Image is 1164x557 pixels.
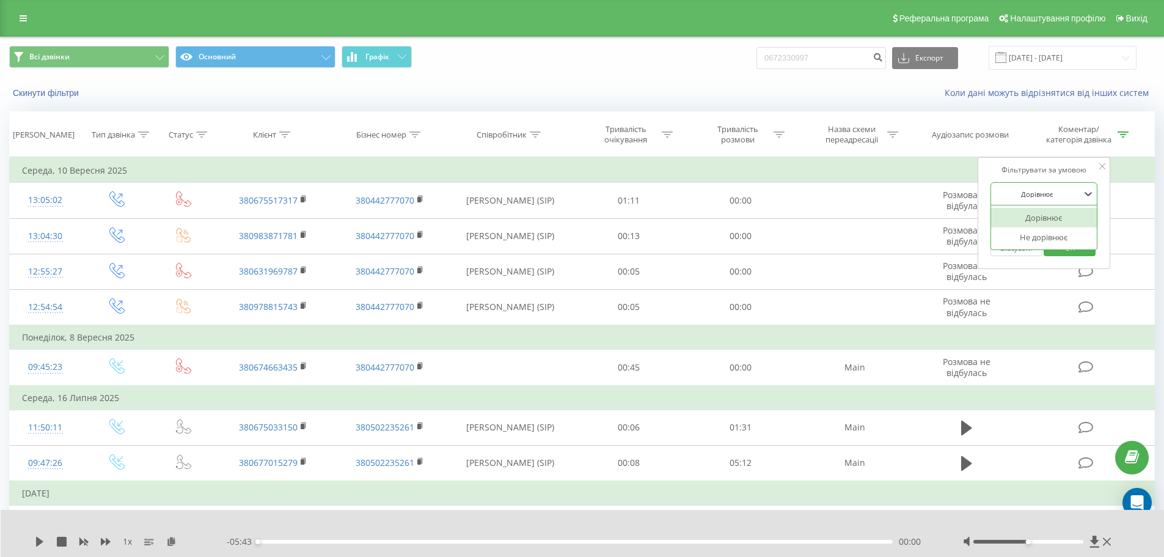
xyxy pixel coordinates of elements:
[10,325,1155,350] td: Понеділок, 8 Вересня 2025
[932,130,1009,140] div: Аудіозапис розмови
[356,361,414,373] a: 380442777070
[573,289,685,325] td: 00:05
[573,254,685,289] td: 00:05
[123,536,132,548] span: 1 x
[448,445,573,481] td: [PERSON_NAME] (SIP)
[1043,124,1115,145] div: Коментар/категорія дзвінка
[943,356,990,378] span: Розмова не відбулась
[1126,13,1148,23] span: Вихід
[92,130,135,140] div: Тип дзвінка
[227,536,258,548] span: - 05:43
[356,130,406,140] div: Бізнес номер
[593,124,659,145] div: Тривалість очікування
[573,410,685,445] td: 00:06
[356,301,414,312] a: 380442777070
[239,301,298,312] a: 380978815743
[685,254,797,289] td: 00:00
[22,295,69,319] div: 12:54:54
[9,87,85,98] button: Скинути фільтри
[239,361,298,373] a: 380674663435
[253,130,276,140] div: Клієнт
[356,230,414,242] a: 380442777070
[1026,539,1031,544] div: Accessibility label
[477,130,527,140] div: Співробітник
[10,386,1155,410] td: Середа, 16 Липня 2025
[239,457,298,468] a: 380677015279
[573,350,685,386] td: 00:45
[448,183,573,218] td: [PERSON_NAME] (SIP)
[796,445,912,481] td: Main
[448,289,573,325] td: [PERSON_NAME] (SIP)
[239,194,298,206] a: 380675517317
[365,53,389,61] span: Графік
[573,506,685,542] td: 00:05
[29,52,70,62] span: Всі дзвінки
[356,421,414,433] a: 380502235261
[22,260,69,284] div: 12:55:27
[22,451,69,475] div: 09:47:26
[10,158,1155,183] td: Середа, 10 Вересня 2025
[239,265,298,277] a: 380631969787
[819,124,884,145] div: Назва схеми переадресації
[22,416,69,440] div: 11:50:11
[685,289,797,325] td: 00:00
[892,47,958,69] button: Експорт
[1010,13,1105,23] span: Налаштування профілю
[899,13,989,23] span: Реферальна програма
[945,87,1155,98] a: Коли дані можуть відрізнятися вiд інших систем
[943,224,990,247] span: Розмова не відбулась
[448,506,573,542] td: [PERSON_NAME] (SIP)
[573,218,685,254] td: 00:13
[685,218,797,254] td: 00:00
[356,265,414,277] a: 380442777070
[685,506,797,542] td: 01:00
[796,410,912,445] td: Main
[899,536,921,548] span: 00:00
[943,260,990,282] span: Розмова не відбулась
[685,350,797,386] td: 00:00
[991,227,1097,247] div: Не дорівнює
[356,457,414,468] a: 380502235261
[573,183,685,218] td: 01:11
[448,410,573,445] td: [PERSON_NAME] (SIP)
[255,539,260,544] div: Accessibility label
[448,218,573,254] td: [PERSON_NAME] (SIP)
[22,224,69,248] div: 13:04:30
[22,355,69,379] div: 09:45:23
[756,47,886,69] input: Пошук за номером
[685,410,797,445] td: 01:31
[1122,488,1152,517] div: Open Intercom Messenger
[796,350,912,386] td: Main
[169,130,193,140] div: Статус
[990,164,1098,176] div: Фільтрувати за умовою
[943,189,990,212] span: Розмова не відбулась
[1044,241,1096,256] button: OK
[796,506,912,542] td: Main
[22,188,69,212] div: 13:05:02
[943,295,990,318] span: Розмова не відбулась
[175,46,335,68] button: Основний
[448,254,573,289] td: [PERSON_NAME] (SIP)
[573,445,685,481] td: 00:08
[342,46,412,68] button: Графік
[239,230,298,242] a: 380983871781
[685,445,797,481] td: 05:12
[991,208,1097,227] div: Дорівнює
[10,481,1155,506] td: [DATE]
[705,124,771,145] div: Тривалість розмови
[239,421,298,433] a: 380675033150
[685,183,797,218] td: 00:00
[13,130,75,140] div: [PERSON_NAME]
[356,194,414,206] a: 380442777070
[9,46,169,68] button: Всі дзвінки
